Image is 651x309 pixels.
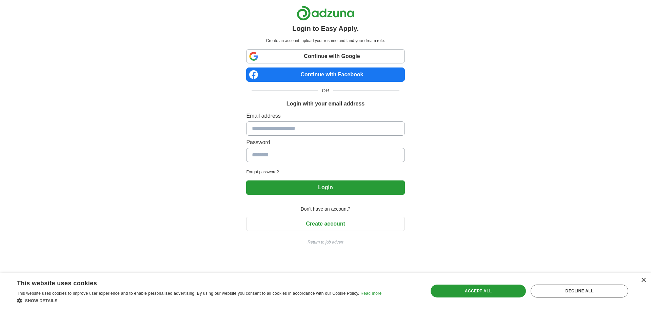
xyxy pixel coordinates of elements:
a: Forgot password? [246,169,405,175]
label: Password [246,138,405,147]
div: Close [641,278,646,283]
h1: Login with your email address [287,100,364,108]
button: Create account [246,217,405,231]
p: Create an account, upload your resume and land your dream role. [248,38,403,44]
div: Show details [17,297,381,304]
span: Don't have an account? [297,206,355,213]
div: Decline all [531,285,628,297]
a: Return to job advert [246,239,405,245]
a: Continue with Facebook [246,67,405,82]
img: Adzuna logo [297,5,354,21]
a: Read more, opens a new window [360,291,381,296]
span: Show details [25,298,58,303]
a: Create account [246,221,405,227]
span: OR [318,87,333,94]
button: Login [246,180,405,195]
span: This website uses cookies to improve user experience and to enable personalised advertising. By u... [17,291,359,296]
div: Accept all [431,285,526,297]
label: Email address [246,112,405,120]
div: This website uses cookies [17,277,364,287]
a: Continue with Google [246,49,405,63]
h1: Login to Easy Apply. [292,23,359,34]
